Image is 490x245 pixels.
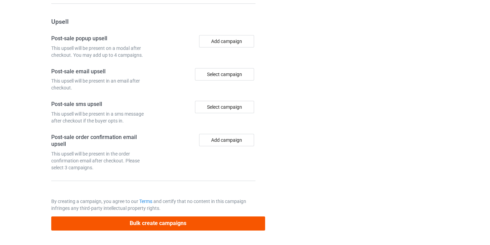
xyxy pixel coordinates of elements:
p: By creating a campaign, you agree to our and certify that no content in this campaign infringes a... [51,198,255,212]
div: This upsell will be present in a sms message after checkout if the buyer opts in. [51,110,151,124]
div: This upsell will be present on a modal after checkout. You may add up to 4 campaigns. [51,45,151,58]
h4: Post-sale order confirmation email upsell [51,134,151,148]
div: Select campaign [195,68,254,81]
button: Add campaign [199,35,254,47]
h4: Post-sale popup upsell [51,35,151,42]
h4: Post-sale email upsell [51,68,151,75]
button: Bulk create campaigns [51,216,265,231]
h4: Post-sale sms upsell [51,101,151,108]
div: Select campaign [195,101,254,113]
div: This upsell will be present in the order confirmation email after checkout. Please select 3 campa... [51,150,151,171]
h3: Upsell [51,18,255,25]
a: Terms [139,199,152,204]
button: Add campaign [199,134,254,146]
div: This upsell will be present in an email after checkout. [51,77,151,91]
